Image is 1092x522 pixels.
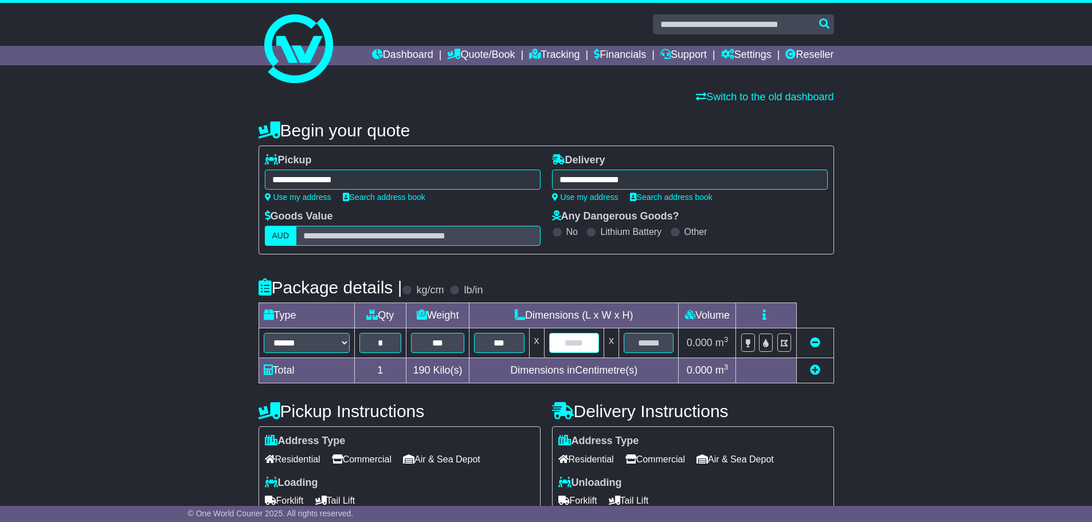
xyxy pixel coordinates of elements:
span: Commercial [332,450,392,468]
span: Forklift [558,492,597,509]
label: Loading [265,477,318,489]
a: Support [660,46,707,65]
span: Forklift [265,492,304,509]
a: Remove this item [810,337,820,348]
label: Pickup [265,154,312,167]
td: Kilo(s) [406,358,469,383]
span: Air & Sea Depot [403,450,480,468]
span: m [715,337,729,348]
td: Dimensions (L x W x H) [469,303,679,328]
td: 1 [354,358,406,383]
a: Dashboard [372,46,433,65]
a: Search address book [630,193,713,202]
span: Tail Lift [315,492,355,509]
span: Air & Sea Depot [696,450,774,468]
label: kg/cm [416,284,444,297]
a: Reseller [785,46,833,65]
label: Unloading [558,477,622,489]
label: Lithium Battery [600,226,662,237]
td: x [604,328,619,358]
label: Goods Value [265,210,333,223]
a: Settings [721,46,772,65]
a: Tracking [529,46,580,65]
a: Search address book [343,193,425,202]
a: Use my address [265,193,331,202]
span: 190 [413,364,430,376]
h4: Package details | [259,278,402,297]
label: Any Dangerous Goods? [552,210,679,223]
a: Financials [594,46,646,65]
td: x [529,328,544,358]
td: Total [259,358,354,383]
label: lb/in [464,284,483,297]
span: 0.000 [687,364,713,376]
a: Add new item [810,364,820,376]
label: Other [684,226,707,237]
span: Tail Lift [609,492,649,509]
h4: Pickup Instructions [259,402,541,421]
h4: Begin your quote [259,121,834,140]
label: No [566,226,578,237]
label: Delivery [552,154,605,167]
span: Residential [265,450,320,468]
td: Weight [406,303,469,328]
span: Residential [558,450,614,468]
sup: 3 [724,363,729,371]
td: Type [259,303,354,328]
label: Address Type [265,435,346,448]
td: Dimensions in Centimetre(s) [469,358,679,383]
span: 0.000 [687,337,713,348]
td: Qty [354,303,406,328]
a: Quote/Book [447,46,515,65]
a: Use my address [552,193,619,202]
h4: Delivery Instructions [552,402,834,421]
span: © One World Courier 2025. All rights reserved. [188,509,354,518]
span: Commercial [625,450,685,468]
label: AUD [265,226,297,246]
sup: 3 [724,335,729,344]
td: Volume [679,303,736,328]
a: Switch to the old dashboard [696,91,833,103]
span: m [715,364,729,376]
label: Address Type [558,435,639,448]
